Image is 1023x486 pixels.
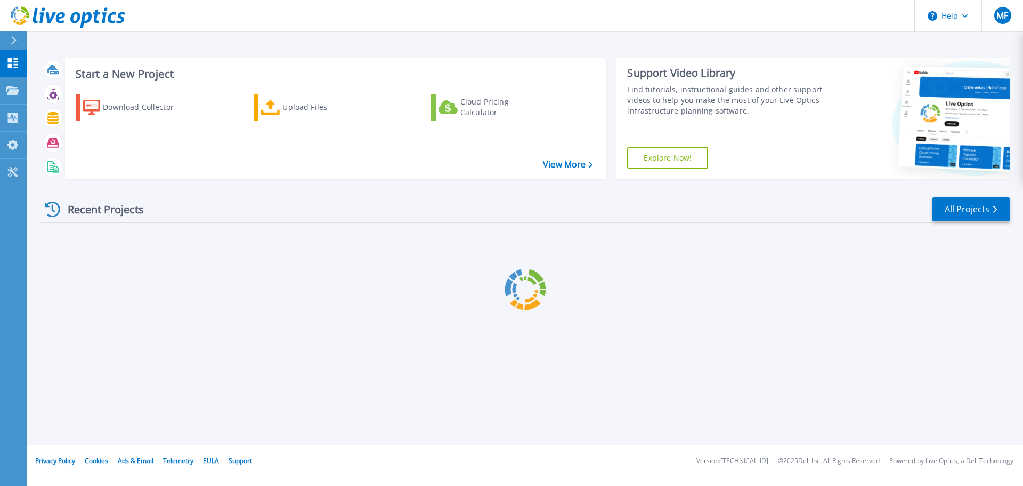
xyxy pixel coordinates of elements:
a: Download Collector [76,94,194,121]
div: Cloud Pricing Calculator [460,97,546,118]
a: Cookies [85,456,108,465]
li: © 2025 Dell Inc. All Rights Reserved [778,458,880,465]
a: Explore Now! [627,147,708,169]
a: Upload Files [254,94,372,121]
a: View More [543,160,592,170]
h3: Start a New Project [76,68,592,80]
li: Version: [TECHNICAL_ID] [696,458,768,465]
a: Support [229,456,252,465]
a: Privacy Policy [35,456,75,465]
a: Ads & Email [118,456,153,465]
div: Upload Files [282,97,368,118]
div: Download Collector [103,97,188,118]
a: Telemetry [163,456,193,465]
a: Cloud Pricing Calculator [431,94,550,121]
span: MF [996,11,1008,20]
a: EULA [203,456,219,465]
div: Recent Projects [41,196,158,222]
div: Support Video Library [627,66,827,80]
li: Powered by Live Optics, a Dell Technology [889,458,1013,465]
a: All Projects [932,197,1010,221]
div: Find tutorials, instructional guides and other support videos to help you make the most of your L... [627,84,827,116]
